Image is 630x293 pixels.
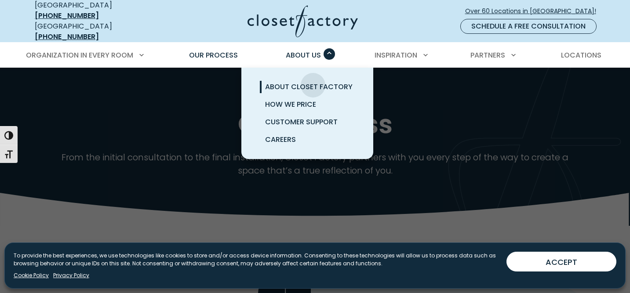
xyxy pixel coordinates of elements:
img: Closet Factory Logo [248,5,358,37]
span: Partners [470,50,505,60]
nav: Primary Menu [20,43,611,68]
a: Over 60 Locations in [GEOGRAPHIC_DATA]! [465,4,604,19]
span: Over 60 Locations in [GEOGRAPHIC_DATA]! [465,7,603,16]
span: Our Process [189,50,238,60]
span: About Us [286,50,321,60]
span: How We Price [265,99,316,109]
p: To provide the best experiences, we use technologies like cookies to store and/or access device i... [14,252,499,268]
a: Schedule a Free Consultation [460,19,597,34]
a: [PHONE_NUMBER] [35,32,99,42]
span: Careers [265,134,296,145]
span: Customer Support [265,117,338,127]
span: Inspiration [375,50,417,60]
span: Locations [561,50,601,60]
div: [GEOGRAPHIC_DATA] [35,21,162,42]
a: Privacy Policy [53,271,89,279]
span: About Closet Factory [265,82,353,92]
button: ACCEPT [506,252,616,271]
ul: About Us submenu [241,68,373,159]
a: [PHONE_NUMBER] [35,11,99,21]
a: Cookie Policy [14,271,49,279]
span: Organization in Every Room [26,50,133,60]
